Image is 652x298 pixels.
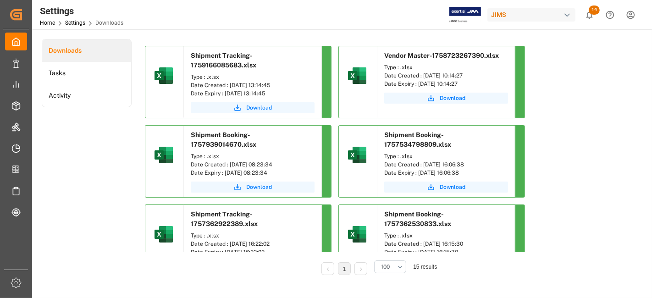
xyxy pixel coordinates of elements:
a: Tasks [42,62,131,84]
div: Date Created : [DATE] 13:14:45 [191,81,315,89]
div: Date Expiry : [DATE] 16:15:30 [384,248,508,256]
span: Shipment Tracking-1757362922389.xlsx [191,210,258,227]
button: Download [384,93,508,104]
div: Type : .xlsx [384,63,508,72]
img: microsoft-excel-2019--v1.png [346,144,368,166]
div: Date Expiry : [DATE] 10:14:27 [384,80,508,88]
li: Previous Page [321,262,334,275]
div: Date Expiry : [DATE] 13:14:45 [191,89,315,98]
div: Date Created : [DATE] 08:23:34 [191,160,315,169]
a: Home [40,20,55,26]
span: 100 [381,263,390,271]
img: microsoft-excel-2019--v1.png [153,65,175,87]
div: Settings [40,4,123,18]
div: Date Created : [DATE] 10:14:27 [384,72,508,80]
a: 1 [343,266,346,272]
button: Download [384,182,508,193]
div: Type : .xlsx [191,73,315,81]
span: Download [440,94,465,102]
button: Download [191,182,315,193]
span: Download [246,183,272,191]
button: JIMS [487,6,579,23]
a: Settings [65,20,85,26]
div: Date Expiry : [DATE] 16:06:38 [384,169,508,177]
img: microsoft-excel-2019--v1.png [153,223,175,245]
span: Vendor Master-1758723267390.xlsx [384,52,499,59]
button: Help Center [600,5,620,25]
div: Type : .xlsx [384,232,508,240]
span: 15 results [413,264,437,270]
li: Next Page [354,262,367,275]
div: Date Created : [DATE] 16:06:38 [384,160,508,169]
li: 1 [338,262,351,275]
div: Type : .xlsx [384,152,508,160]
span: 14 [589,6,600,15]
span: Shipment Booking-1757362530833.xlsx [384,210,451,227]
img: microsoft-excel-2019--v1.png [153,144,175,166]
button: open menu [374,260,406,273]
span: Download [246,104,272,112]
div: Date Expiry : [DATE] 08:23:34 [191,169,315,177]
a: Activity [42,84,131,107]
div: Date Expiry : [DATE] 16:22:02 [191,248,315,256]
div: Date Created : [DATE] 16:15:30 [384,240,508,248]
div: Type : .xlsx [191,152,315,160]
button: Download [191,102,315,113]
a: Downloads [42,39,131,62]
span: Shipment Tracking-1759166085683.xlsx [191,52,256,69]
span: Download [440,183,465,191]
div: Date Created : [DATE] 16:22:02 [191,240,315,248]
img: microsoft-excel-2019--v1.png [346,223,368,245]
button: show 14 new notifications [579,5,600,25]
span: Shipment Booking-1757939014670.xlsx [191,131,256,148]
span: Shipment Booking-1757534798809.xlsx [384,131,451,148]
img: Exertis%20JAM%20-%20Email%20Logo.jpg_1722504956.jpg [449,7,481,23]
div: JIMS [487,8,575,22]
img: microsoft-excel-2019--v1.png [346,65,368,87]
div: Type : .xlsx [191,232,315,240]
